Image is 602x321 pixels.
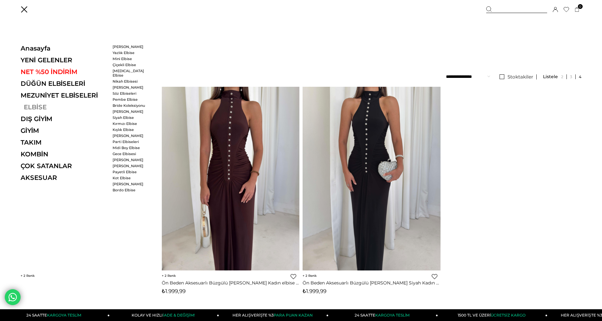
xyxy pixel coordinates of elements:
[21,103,108,111] a: ELBİSE
[113,85,149,90] a: [PERSON_NAME]
[496,74,537,79] a: Stoktakiler
[575,7,579,12] a: 0
[113,121,149,126] a: Kırmızı Elbise
[438,309,547,321] a: 1500 TL VE ÜZERİÜCRETSİZ KARGO
[162,274,176,278] span: 2
[21,44,108,52] a: Anasayfa
[113,146,149,150] a: Midi Boy Elbise
[507,74,533,80] span: Stoktakiler
[21,127,108,134] a: GİYİM
[291,274,296,279] a: Favorilere Ekle
[375,313,409,318] span: KARGOYA TESLİM
[113,164,149,168] a: [PERSON_NAME]
[432,274,437,279] a: Favorilere Ekle
[578,4,583,9] span: 0
[303,280,441,286] a: Ön Beden Aksesuarlı Büzgülü [PERSON_NAME] Siyah Kadın elbise 26K022
[163,313,194,318] span: İADE & DEĞİŞİM!
[113,109,149,114] a: [PERSON_NAME]
[113,140,149,144] a: Parti Elbiseleri
[113,97,149,102] a: Pembe Elbise
[21,174,108,181] a: AKSESUAR
[0,309,110,321] a: 24 SAATTEKARGOYA TESLİM
[113,188,149,192] a: Bordo Elbise
[113,57,149,61] a: Mini Elbise
[110,309,219,321] a: KOLAY VE HIZLIİADE & DEĞİŞİM!
[113,103,149,108] a: Bride Koleksiyonu
[303,288,326,294] span: ₺1.999,99
[113,69,149,78] a: [MEDICAL_DATA] Elbise
[113,91,149,96] a: Söz Elbiseleri
[491,313,525,318] span: ÜCRETSİZ KARGO
[113,51,149,55] a: Yazlık Elbise
[113,127,149,132] a: Kışlık Elbise
[113,152,149,156] a: Gece Elbisesi
[21,274,35,278] span: 2
[162,288,186,294] span: ₺1.999,99
[113,44,149,49] a: [PERSON_NAME]
[21,150,108,158] a: KOMBİN
[162,86,300,270] img: Ön Beden Aksesuarlı Büzgülü Gloria Uzun Kahve Kadın elbise 26K022
[21,56,108,64] a: YENİ GELENLER
[21,162,108,170] a: ÇOK SATANLAR
[21,139,108,146] a: TAKIM
[21,80,108,87] a: DÜĞÜN ELBİSELERİ
[113,182,149,186] a: [PERSON_NAME]
[21,68,108,76] a: NET %50 İNDİRİM
[113,79,149,84] a: Nikah Elbisesi
[21,92,108,99] a: MEZUNİYET ELBİSELERİ
[219,309,329,321] a: HER ALIŞVERİŞTE %3PARA PUAN KAZAN
[113,63,149,67] a: Çiçekli Elbise
[329,309,438,321] a: 24 SAATTEKARGOYA TESLİM
[162,280,300,286] a: Ön Beden Aksesuarlı Büzgülü [PERSON_NAME] Kadın elbise 26K022
[47,313,81,318] span: KARGOYA TESLİM
[274,313,313,318] span: PARA PUAN KAZAN
[303,274,317,278] span: 2
[113,115,149,120] a: Siyah Elbise
[303,86,441,270] img: Ön Beden Aksesuarlı Büzgülü Gloria Uzun Siyah Kadın elbise 26K022
[113,170,149,174] a: Payetli Elbise
[21,115,108,123] a: DIŞ GİYİM
[113,133,149,138] a: [PERSON_NAME]
[113,158,149,162] a: [PERSON_NAME]
[113,176,149,180] a: Kot Elbise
